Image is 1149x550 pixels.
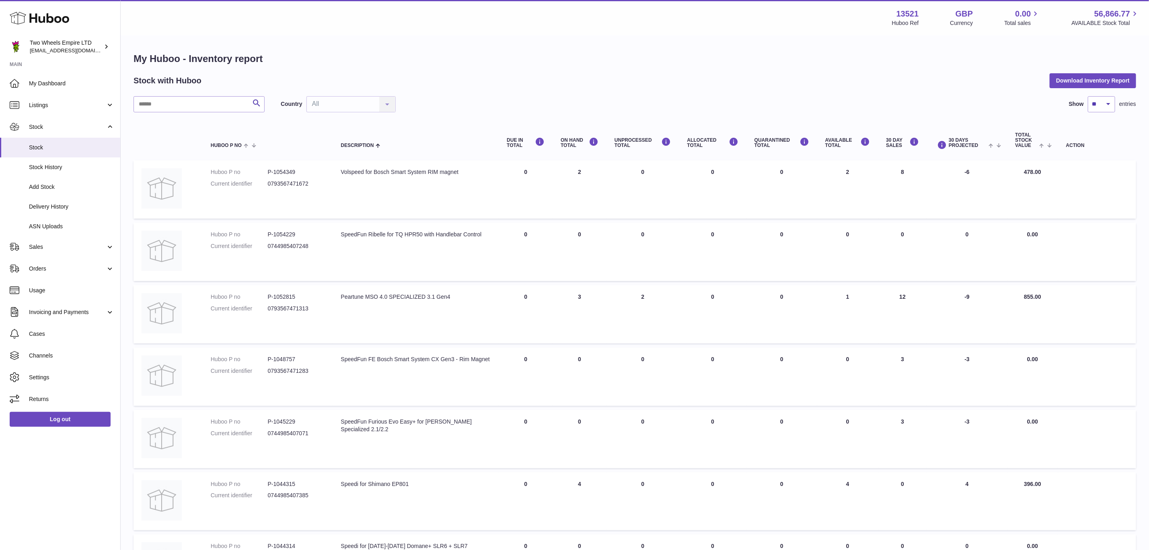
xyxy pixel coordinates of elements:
dd: P-1052815 [268,293,325,301]
span: 478.00 [1024,169,1041,175]
dd: P-1044314 [268,542,325,550]
td: -9 [927,285,1007,343]
span: Cases [29,330,114,338]
dd: P-1054349 [268,168,325,176]
td: 0 [817,347,878,406]
div: UNPROCESSED Total [615,137,671,148]
span: My Dashboard [29,80,114,87]
td: 0 [499,160,553,219]
img: product image [142,480,182,521]
td: 0 [499,285,553,343]
span: 0 [780,294,783,300]
span: 0 [780,169,783,175]
td: 0 [553,347,606,406]
td: 0 [817,223,878,281]
span: 396.00 [1024,481,1041,487]
div: QUARANTINED Total [754,137,809,148]
td: 0 [553,223,606,281]
span: Stock History [29,163,114,171]
span: Usage [29,287,114,294]
span: Stock [29,123,106,131]
span: [EMAIL_ADDRESS][DOMAIN_NAME] [30,47,118,54]
span: 56,866.77 [1094,8,1130,19]
span: Huboo P no [211,143,242,148]
span: 0 [780,418,783,425]
div: AVAILABLE Total [825,137,870,148]
td: -3 [927,347,1007,406]
td: 0 [499,347,553,406]
div: 30 DAY SALES [886,137,919,148]
td: 0 [606,223,679,281]
a: Log out [10,412,111,426]
span: Total stock value [1015,132,1038,149]
td: 0 [606,410,679,468]
span: AVAILABLE Stock Total [1071,19,1139,27]
dd: 0793567471313 [268,305,325,312]
div: Speedi for Shimano EP801 [341,480,491,488]
div: ON HAND Total [561,137,598,148]
td: 4 [817,472,878,531]
div: Speedi for [DATE]-[DATE] Domane+ SLR6 + SLR7 [341,542,491,550]
a: 0.00 Total sales [1004,8,1040,27]
strong: GBP [956,8,973,19]
span: Channels [29,352,114,360]
td: 0 [553,410,606,468]
img: product image [142,356,182,396]
dd: 0744985407071 [268,430,325,437]
td: 0 [679,160,746,219]
td: 0 [927,223,1007,281]
strong: 13521 [896,8,919,19]
td: 2 [606,285,679,343]
span: Add Stock [29,183,114,191]
td: -3 [927,410,1007,468]
td: 4 [927,472,1007,531]
label: Show [1069,100,1084,108]
td: -6 [927,160,1007,219]
dt: Current identifier [211,430,268,437]
div: Volspeed for Bosch Smart System RIM magnet [341,168,491,176]
span: 0 [780,543,783,549]
dt: Current identifier [211,180,268,188]
dd: P-1048757 [268,356,325,363]
a: 56,866.77 AVAILABLE Stock Total [1071,8,1139,27]
dd: P-1045229 [268,418,325,426]
td: 1 [817,285,878,343]
span: Settings [29,374,114,381]
td: 3 [878,410,927,468]
td: 2 [553,160,606,219]
dt: Huboo P no [211,418,268,426]
span: Invoicing and Payments [29,308,106,316]
dd: P-1044315 [268,480,325,488]
div: SpeedFun Ribelle for TQ HPR50 with Handlebar Control [341,231,491,238]
h2: Stock with Huboo [134,75,201,86]
span: 0.00 [1027,418,1038,425]
td: 0 [679,472,746,531]
dt: Current identifier [211,367,268,375]
td: 0 [499,410,553,468]
span: entries [1119,100,1136,108]
td: 2 [817,160,878,219]
td: 0 [817,410,878,468]
div: Huboo Ref [892,19,919,27]
div: Currency [950,19,973,27]
td: 0 [679,223,746,281]
dt: Current identifier [211,242,268,250]
dd: 0793567471283 [268,367,325,375]
label: Country [281,100,302,108]
span: 0.00 [1027,543,1038,549]
td: 12 [878,285,927,343]
div: Peartune MSO 4.0 SPECIALIZED 3.1 Gen4 [341,293,491,301]
dt: Huboo P no [211,480,268,488]
span: Listings [29,101,106,109]
span: Stock [29,144,114,151]
dt: Huboo P no [211,542,268,550]
dd: P-1054229 [268,231,325,238]
td: 8 [878,160,927,219]
span: Orders [29,265,106,273]
img: product image [142,293,182,333]
dt: Huboo P no [211,356,268,363]
td: 0 [499,472,553,531]
img: product image [142,231,182,271]
td: 0 [878,472,927,531]
dd: 0793567471672 [268,180,325,188]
